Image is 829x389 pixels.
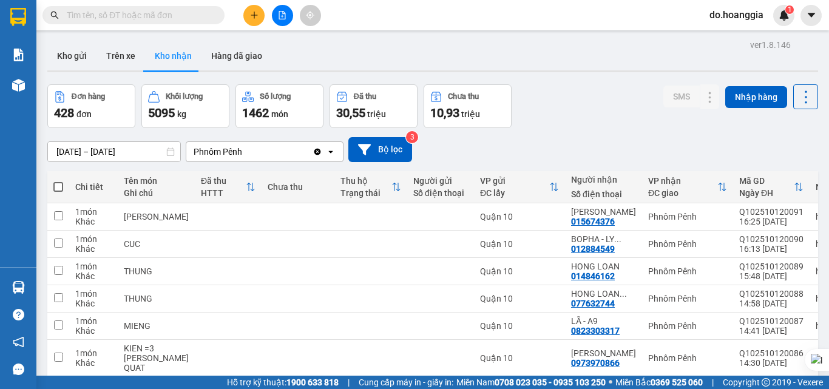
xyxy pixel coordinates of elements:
[571,244,615,254] div: 012884549
[571,358,620,368] div: 0973970866
[336,106,365,120] span: 30,55
[739,234,804,244] div: Q102510120090
[278,11,286,19] span: file-add
[286,377,339,387] strong: 1900 633 818
[448,92,479,101] div: Chưa thu
[124,188,189,198] div: Ghi chú
[615,376,703,389] span: Miền Bắc
[260,92,291,101] div: Số lượng
[571,189,636,199] div: Số điện thoại
[75,262,112,271] div: 1 món
[739,289,804,299] div: Q102510120088
[480,353,559,363] div: Quận 10
[648,294,727,303] div: Phnôm Pênh
[413,176,468,186] div: Người gửi
[571,348,636,358] div: LIDA
[75,289,112,299] div: 1 món
[571,271,615,281] div: 014846162
[739,188,794,198] div: Ngày ĐH
[12,49,25,61] img: solution-icon
[571,289,636,299] div: HONG LOAN - MEI
[571,207,636,217] div: KÂ LIM
[739,244,804,254] div: 16:13 [DATE]
[648,353,727,363] div: Phnôm Pênh
[480,321,559,331] div: Quận 10
[750,38,791,52] div: ver 1.8.146
[359,376,453,389] span: Cung cấp máy in - giấy in:
[243,146,245,158] input: Selected Phnôm Pênh.
[571,217,615,226] div: 015674376
[571,175,636,184] div: Người nhận
[739,316,804,326] div: Q102510120087
[313,147,322,157] svg: Clear value
[739,176,794,186] div: Mã GD
[800,5,822,26] button: caret-down
[67,8,210,22] input: Tìm tên, số ĐT hoặc mã đơn
[47,41,96,70] button: Kho gửi
[648,321,727,331] div: Phnôm Pênh
[148,106,175,120] span: 5095
[334,171,407,203] th: Toggle SortBy
[243,5,265,26] button: plus
[787,5,791,14] span: 1
[651,377,703,387] strong: 0369 525 060
[75,234,112,244] div: 1 món
[12,281,25,294] img: warehouse-icon
[242,106,269,120] span: 1462
[642,171,733,203] th: Toggle SortBy
[806,10,817,21] span: caret-down
[700,7,773,22] span: do.hoanggia
[354,92,376,101] div: Đã thu
[75,326,112,336] div: Khác
[124,343,189,373] div: KIEN =3 CANH QUAT
[430,106,459,120] span: 10,93
[739,207,804,217] div: Q102510120091
[733,171,810,203] th: Toggle SortBy
[12,79,25,92] img: warehouse-icon
[739,262,804,271] div: Q102510120089
[480,176,549,186] div: VP gửi
[306,11,314,19] span: aim
[124,239,189,249] div: CUC
[739,348,804,358] div: Q102510120086
[480,239,559,249] div: Quận 10
[227,376,339,389] span: Hỗ trợ kỹ thuật:
[75,271,112,281] div: Khác
[367,109,386,119] span: triệu
[480,266,559,276] div: Quận 10
[177,109,186,119] span: kg
[235,84,323,128] button: Số lượng1462món
[124,294,189,303] div: THUNG
[194,146,242,158] div: Phnôm Pênh
[300,5,321,26] button: aim
[571,316,636,326] div: LÃ - A9
[571,234,636,244] div: BOPHA - LY HIEN
[739,326,804,336] div: 14:41 [DATE]
[495,377,606,387] strong: 0708 023 035 - 0935 103 250
[571,299,615,308] div: 077632744
[648,266,727,276] div: Phnôm Pênh
[480,188,549,198] div: ĐC lấy
[779,10,790,21] img: icon-new-feature
[201,41,272,70] button: Hàng đã giao
[648,212,727,222] div: Phnôm Pênh
[762,378,770,387] span: copyright
[648,176,717,186] div: VP nhận
[75,182,112,192] div: Chi tiết
[268,182,328,192] div: Chưa thu
[124,176,189,186] div: Tên món
[124,266,189,276] div: THUNG
[75,358,112,368] div: Khác
[620,289,627,299] span: ...
[13,336,24,348] span: notification
[271,109,288,119] span: món
[340,176,391,186] div: Thu hộ
[648,239,727,249] div: Phnôm Pênh
[96,41,145,70] button: Trên xe
[571,262,636,271] div: HONG LOAN
[614,234,621,244] span: ...
[75,207,112,217] div: 1 món
[47,84,135,128] button: Đơn hàng428đơn
[739,358,804,368] div: 14:30 [DATE]
[739,271,804,281] div: 15:48 [DATE]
